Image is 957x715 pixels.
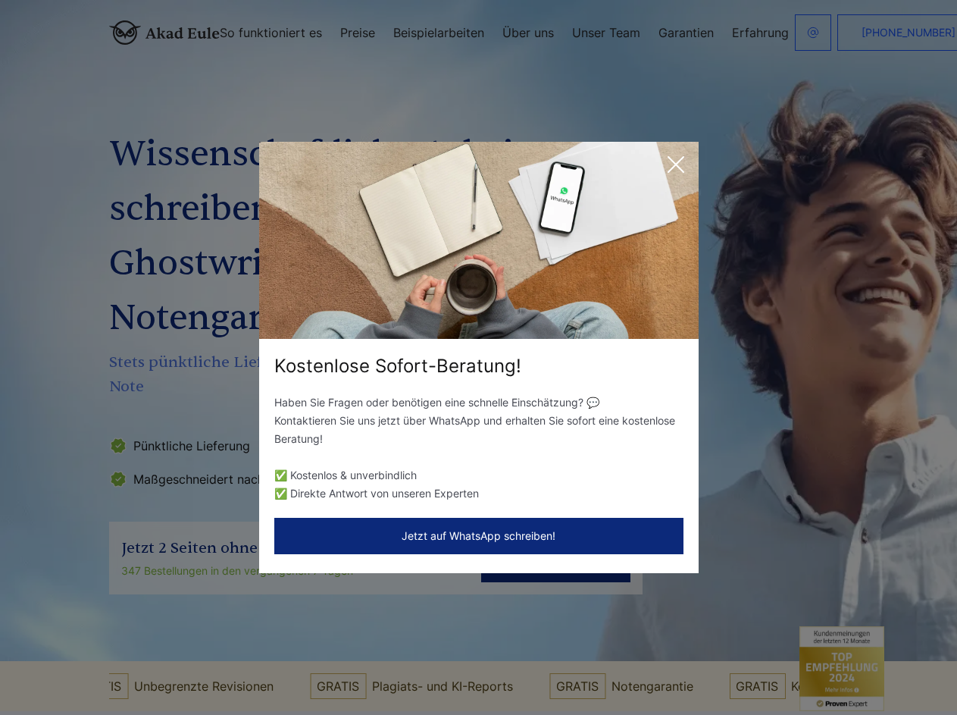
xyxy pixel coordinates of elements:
[259,354,699,378] div: Kostenlose Sofort-Beratung!
[658,27,714,39] a: Garantien
[732,27,789,39] a: Erfahrung
[274,518,683,554] button: Jetzt auf WhatsApp schreiben!
[393,27,484,39] a: Beispielarbeiten
[274,394,683,448] p: Haben Sie Fragen oder benötigen eine schnelle Einschätzung? 💬 Kontaktieren Sie uns jetzt über Wha...
[807,27,819,39] img: email
[502,27,554,39] a: Über uns
[572,27,640,39] a: Unser Team
[109,20,220,45] img: logo
[862,27,955,39] span: [PHONE_NUMBER]
[274,466,683,485] li: ✅ Kostenlos & unverbindlich
[259,142,699,339] img: exit
[340,27,375,39] a: Preise
[220,27,322,39] a: So funktioniert es
[274,485,683,503] li: ✅ Direkte Antwort von unseren Experten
